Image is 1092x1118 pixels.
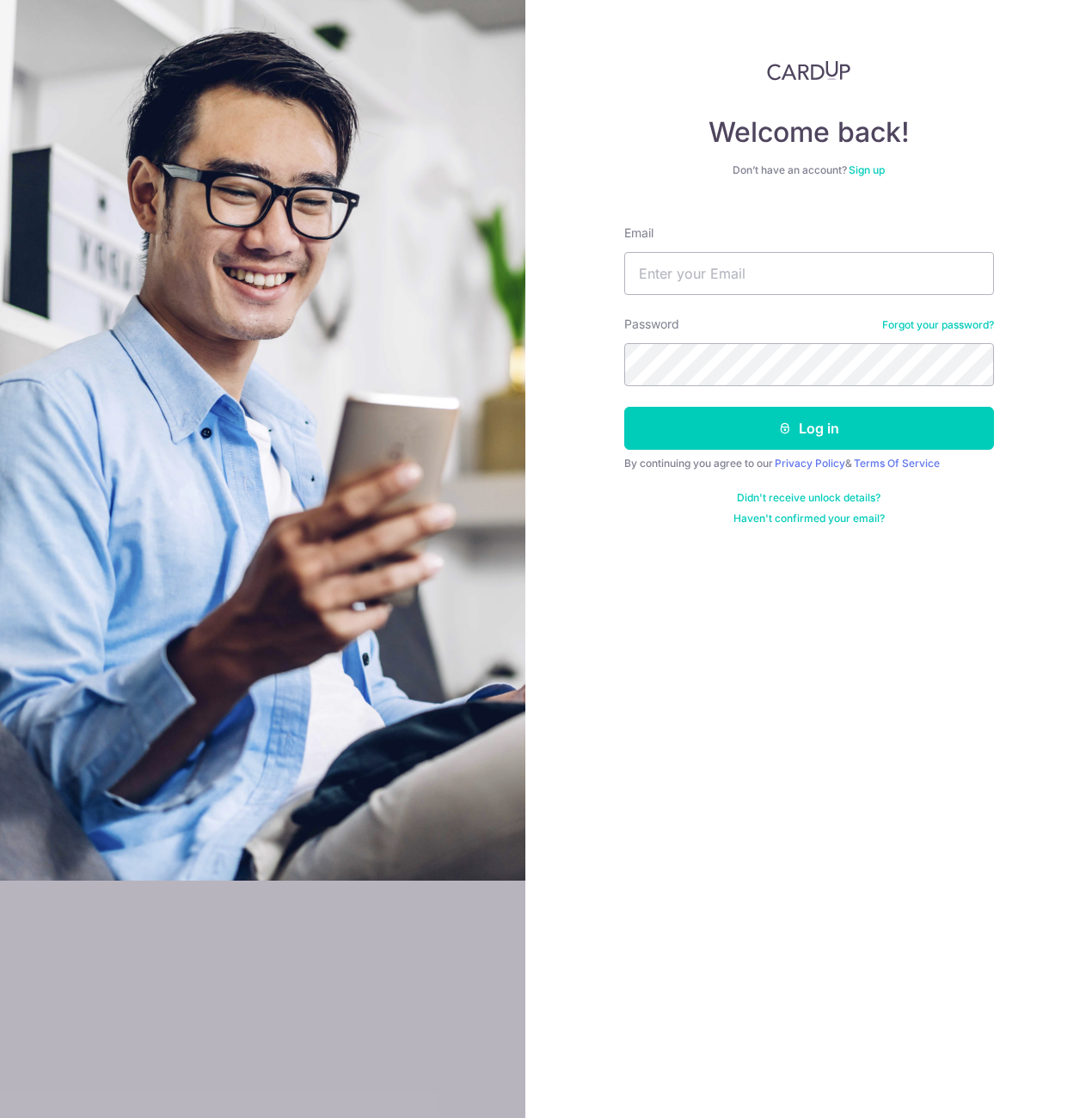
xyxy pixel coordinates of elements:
a: Terms Of Service [854,457,940,470]
button: Log in [624,407,994,450]
a: Didn't receive unlock details? [737,491,880,505]
div: Don’t have an account? [624,163,994,177]
a: Haven't confirmed your email? [733,512,885,525]
input: Enter your Email [624,252,994,295]
label: Password [624,316,679,333]
a: Privacy Policy [775,457,845,470]
a: Sign up [849,163,885,176]
label: Email [624,224,653,242]
a: Forgot your password? [882,318,994,332]
div: By continuing you agree to our & [624,457,994,470]
h4: Welcome back! [624,115,994,150]
img: CardUp Logo [767,60,851,81]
